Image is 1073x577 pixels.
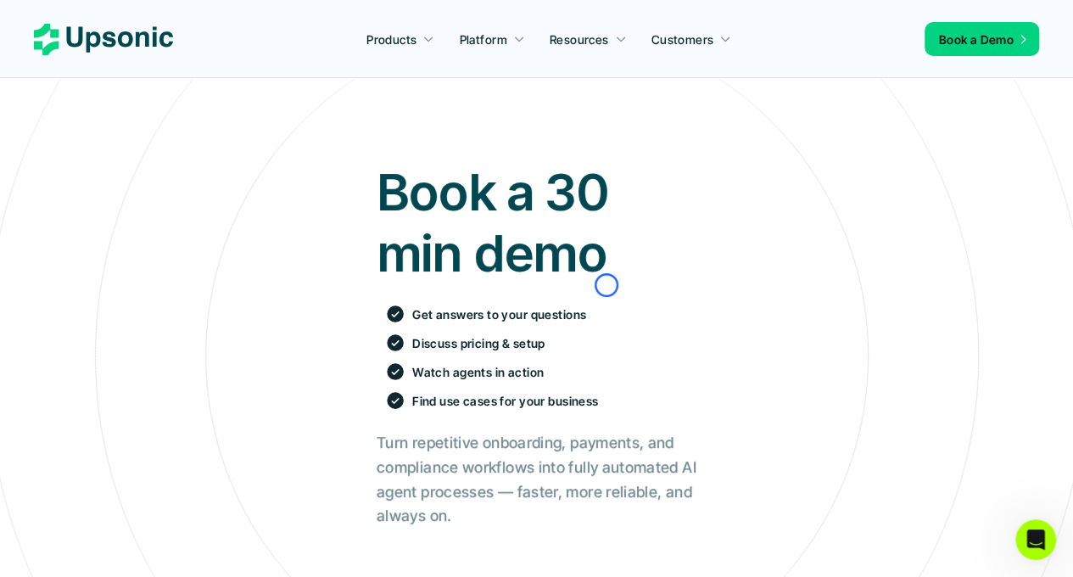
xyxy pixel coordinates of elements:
[938,32,1014,47] span: Book a Demo
[366,31,416,48] p: Products
[412,392,598,410] p: Find use cases for your business
[377,431,696,529] h2: Turn repetitive onboarding, payments, and compliance workflows into fully automated AI agent proc...
[377,161,696,283] h1: Book a 30 min demo
[412,334,545,352] p: Discuss pricing & setup
[412,305,586,323] p: Get answers to your questions
[1015,519,1056,560] iframe: Intercom live chat
[412,363,544,381] p: Watch agents in action
[925,22,1039,56] a: Book a Demo
[459,31,506,48] p: Platform
[651,31,714,48] p: Customers
[550,31,609,48] p: Resources
[356,24,444,54] a: Products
